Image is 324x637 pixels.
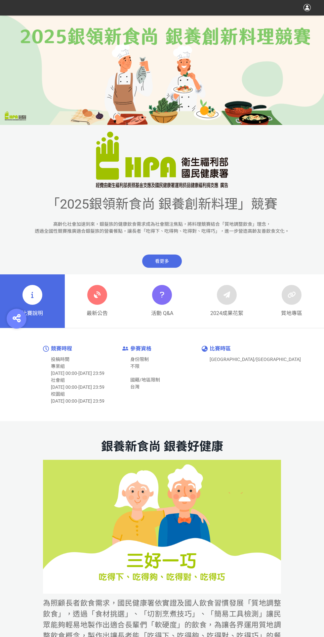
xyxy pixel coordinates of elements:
span: - [77,371,78,376]
img: icon-time.04e13fc.png [43,346,49,352]
a: 「2025銀領新食尚 銀養創新料理」競賽 [47,206,277,209]
img: 「2025銀領新食尚 銀養創新料理」競賽 [96,132,228,188]
span: 比賽說明 [22,309,43,317]
a: 2024成果花絮 [194,274,259,328]
span: 身份限制 [130,357,149,362]
img: icon-timezone.9e564b4.png [202,346,208,352]
span: - [77,398,78,404]
span: 台灣 [130,384,140,389]
span: 不限 [130,364,140,369]
span: [DATE] 00:00 [51,384,77,390]
span: [DATE] 23:59 [78,371,104,376]
span: 校園組 [51,391,65,397]
strong: 銀養新食尚 銀養好健康 [101,440,223,454]
span: [DATE] 23:59 [78,384,104,390]
span: [DATE] 23:59 [78,398,104,404]
span: 社會組 [51,378,65,383]
span: [DATE] 00:00 [51,371,77,376]
span: 質地專區 [281,309,302,317]
a: 活動 Q&A [130,274,194,328]
span: 活動 Q&A [151,309,173,317]
span: 看更多 [142,255,182,268]
span: 國籍/地區限制 [130,377,160,382]
span: [GEOGRAPHIC_DATA]/[GEOGRAPHIC_DATA] [210,357,301,362]
span: [DATE] 00:00 [51,398,77,404]
a: 最新公告 [65,274,130,328]
span: 專業組 [51,364,65,369]
span: 比賽時區 [210,345,231,352]
a: 質地專區 [259,274,324,328]
img: icon-enter-limit.61bcfae.png [122,346,128,351]
span: 2024成果花絮 [210,309,243,317]
span: 參賽資格 [130,345,151,352]
span: 最新公告 [87,309,108,317]
span: 投稿時間 [51,357,69,362]
span: 「2025銀領新食尚 銀養創新料理」競賽 [47,196,277,212]
img: 84804cc0-55ff-476a-b9f2-84caa6eae0af.jpg [43,460,281,594]
span: 競賽時程 [51,345,72,352]
span: - [77,384,78,390]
